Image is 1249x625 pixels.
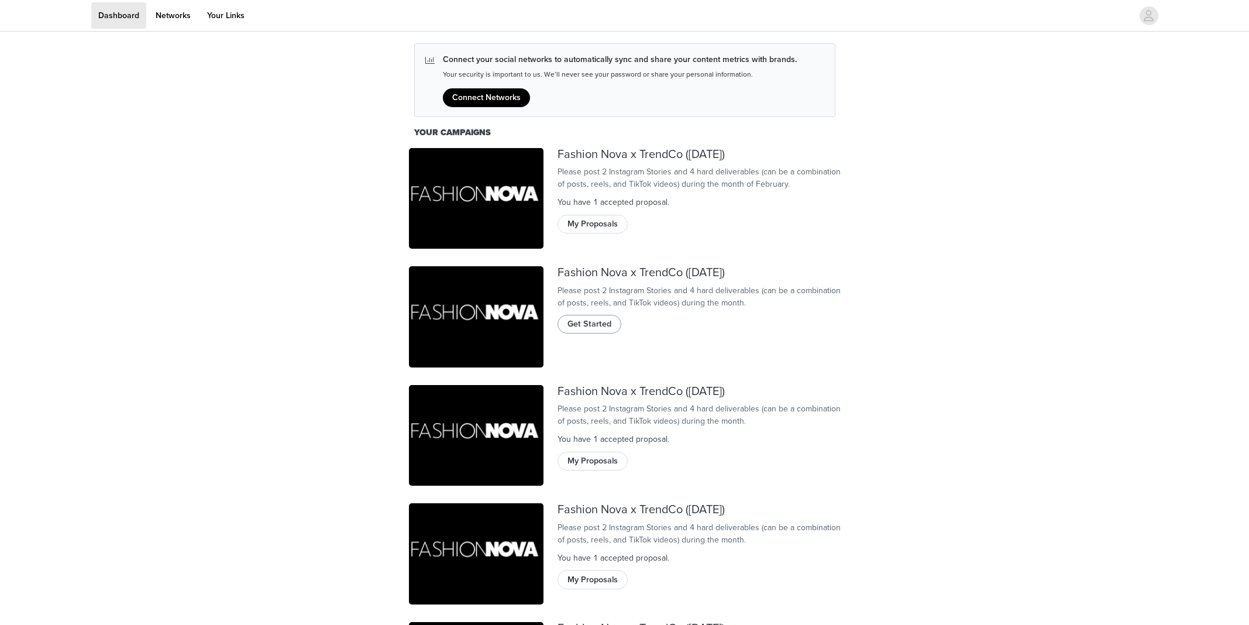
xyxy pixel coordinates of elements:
p: Connect your social networks to automatically sync and share your content metrics with brands. [443,53,797,66]
a: Your Links [200,2,252,29]
div: Your Campaigns [414,126,835,139]
div: Fashion Nova x TrendCo ([DATE]) [558,385,841,399]
span: You have 1 accepted proposal . [558,197,669,207]
button: My Proposals [558,570,628,589]
button: Get Started [558,315,621,334]
img: Fashion Nova [409,385,543,486]
div: Fashion Nova x TrendCo ([DATE]) [558,503,841,517]
a: Dashboard [91,2,146,29]
button: My Proposals [558,215,628,233]
div: Fashion Nova x TrendCo ([DATE]) [558,148,841,162]
a: Networks [149,2,198,29]
div: Fashion Nova x TrendCo ([DATE]) [558,266,841,280]
button: My Proposals [558,452,628,471]
div: Please post 2 Instagram Stories and 4 hard deliverables (can be a combination of posts, reels, an... [558,403,841,427]
img: Fashion Nova [409,503,543,605]
span: Get Started [567,318,611,331]
span: You have 1 accepted proposal . [558,434,669,444]
span: You have 1 accepted proposal . [558,553,669,563]
button: Connect Networks [443,88,530,107]
img: Fashion Nova [409,148,543,249]
p: Your security is important to us. We’ll never see your password or share your personal information. [443,70,797,79]
div: avatar [1143,6,1154,25]
div: Please post 2 Instagram Stories and 4 hard deliverables (can be a combination of posts, reels, an... [558,521,841,546]
div: Please post 2 Instagram Stories and 4 hard deliverables (can be a combination of posts, reels, an... [558,284,841,309]
div: Please post 2 Instagram Stories and 4 hard deliverables (can be a combination of posts, reels, an... [558,166,841,190]
img: Fashion Nova [409,266,543,368]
